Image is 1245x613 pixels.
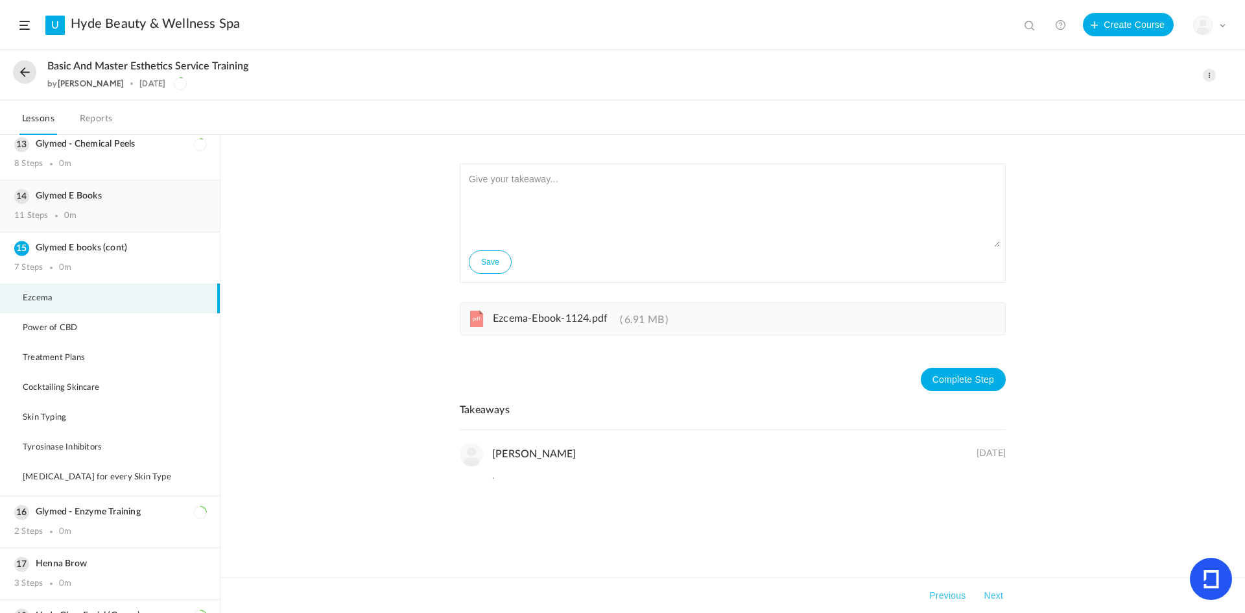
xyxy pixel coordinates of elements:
[59,263,71,273] div: 0m
[492,468,1006,485] p: .
[23,472,187,483] span: [MEDICAL_DATA] for every Skin Type
[977,448,1006,459] span: [DATE]
[14,139,206,150] h3: Glymed - Chemical Peels
[23,413,82,423] span: Skin Typing
[23,383,115,393] span: Cocktailing Skincare
[23,353,101,363] span: Treatment Plans
[492,449,576,459] a: [PERSON_NAME]
[1194,16,1212,34] img: user-image.png
[77,110,115,135] a: Reports
[19,110,57,135] a: Lessons
[139,79,165,88] div: [DATE]
[469,250,512,274] button: Save
[927,588,968,603] button: Previous
[14,159,43,169] div: 8 Steps
[14,507,206,518] h3: Glymed - Enzyme Training
[47,79,124,88] div: by
[14,211,49,221] div: 11 Steps
[45,16,65,35] a: U
[59,579,71,589] div: 0m
[620,315,668,325] span: 6.91 MB
[47,60,248,73] span: Basic and Master Esthetics Service Training
[921,368,1006,391] button: Complete Step
[14,559,206,570] h3: Henna Brow
[23,323,93,333] span: Power of CBD
[59,527,71,537] div: 0m
[23,442,118,453] span: Tyrosinase Inhibitors
[460,404,1006,430] h1: Takeaways
[460,443,483,466] img: user-image.png
[14,263,43,273] div: 7 Steps
[58,78,124,88] a: [PERSON_NAME]
[14,579,43,589] div: 3 Steps
[14,191,206,202] h3: Glymed E Books
[14,527,43,537] div: 2 Steps
[470,311,483,328] cite: pdf
[493,313,608,324] span: Ezcema-Ebook-1124.pdf
[23,293,68,304] span: Ezcema
[71,16,240,32] a: Hyde Beauty & Wellness Spa
[64,211,77,221] div: 0m
[59,159,71,169] div: 0m
[981,588,1006,603] button: Next
[1083,13,1174,36] button: Create Course
[14,243,206,254] h3: Glymed E books (cont)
